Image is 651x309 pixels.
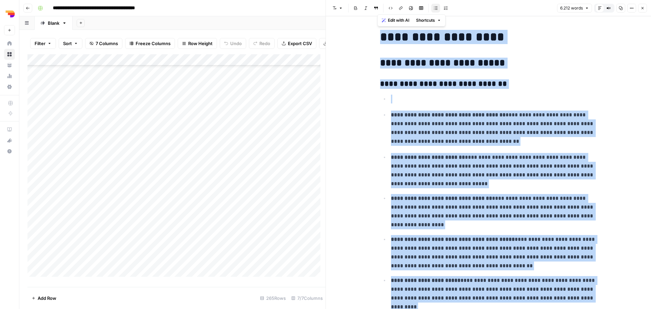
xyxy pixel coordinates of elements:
[125,38,175,49] button: Freeze Columns
[288,40,312,47] span: Export CSV
[277,38,316,49] button: Export CSV
[413,16,444,25] button: Shortcuts
[4,124,15,135] a: AirOps Academy
[178,38,217,49] button: Row Height
[257,293,289,304] div: 265 Rows
[63,40,72,47] span: Sort
[4,60,15,71] a: Your Data
[289,293,325,304] div: 7/7 Columns
[4,5,15,22] button: Workspace: Depends
[30,38,56,49] button: Filter
[4,135,15,146] div: What's new?
[4,8,16,20] img: Depends Logo
[416,17,435,23] span: Shortcuts
[35,40,45,47] span: Filter
[379,16,412,25] button: Edit with AI
[48,20,59,26] div: Blank
[220,38,246,49] button: Undo
[188,40,213,47] span: Row Height
[4,146,15,157] button: Help + Support
[4,71,15,81] a: Usage
[557,4,592,13] button: 6.212 words
[59,38,82,49] button: Sort
[27,293,60,304] button: Add Row
[388,17,409,23] span: Edit with AI
[85,38,122,49] button: 7 Columns
[96,40,118,47] span: 7 Columns
[4,135,15,146] button: What's new?
[4,81,15,92] a: Settings
[230,40,242,47] span: Undo
[4,38,15,49] a: Home
[560,5,583,11] span: 6.212 words
[38,295,56,302] span: Add Row
[259,40,270,47] span: Redo
[35,16,73,30] a: Blank
[249,38,275,49] button: Redo
[4,49,15,60] a: Browse
[136,40,171,47] span: Freeze Columns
